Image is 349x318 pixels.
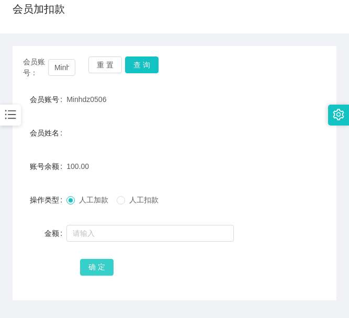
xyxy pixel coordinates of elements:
[333,109,344,120] i: 图标: setting
[80,259,114,276] button: 确 定
[44,229,66,237] label: 金额
[4,108,17,121] i: 图标: bars
[30,162,66,171] label: 账号余额
[13,1,65,17] h1: 会员加扣款
[48,59,75,76] input: 会员账号
[30,95,66,104] label: 会员账号
[88,56,122,73] button: 重 置
[75,196,112,204] span: 人工加款
[125,196,163,204] span: 人工扣款
[30,196,66,204] label: 操作类型
[66,225,234,242] input: 请输入
[66,95,106,104] span: Minhdz0506
[66,162,89,171] span: 100.00
[23,56,48,78] span: 会员账号：
[125,56,159,73] button: 查 询
[30,129,66,137] label: 会员姓名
